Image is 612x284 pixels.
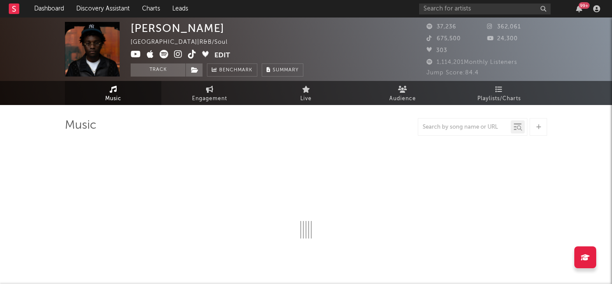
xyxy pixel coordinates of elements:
button: Edit [214,50,230,61]
span: Engagement [192,94,227,104]
span: Jump Score: 84.4 [427,70,479,76]
span: 1,114,201 Monthly Listeners [427,60,517,65]
button: Summary [262,63,303,77]
button: Track [131,63,185,77]
span: 303 [427,48,447,53]
a: Music [65,81,161,105]
span: 24,300 [487,36,518,42]
a: Playlists/Charts [451,81,547,105]
div: 99 + [579,2,590,9]
input: Search for artists [419,4,551,14]
span: Music [105,94,121,104]
a: Live [258,81,354,105]
span: Benchmark [219,65,253,76]
a: Audience [354,81,451,105]
input: Search by song name or URL [418,124,511,131]
span: Summary [273,68,299,73]
span: Audience [389,94,416,104]
div: [GEOGRAPHIC_DATA] | R&B/Soul [131,37,238,48]
span: 675,500 [427,36,461,42]
span: Playlists/Charts [477,94,521,104]
span: 37,236 [427,24,456,30]
a: Engagement [161,81,258,105]
a: Benchmark [207,63,257,77]
span: Live [300,94,312,104]
div: [PERSON_NAME] [131,22,224,35]
span: 362,061 [487,24,521,30]
button: 99+ [576,5,582,12]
